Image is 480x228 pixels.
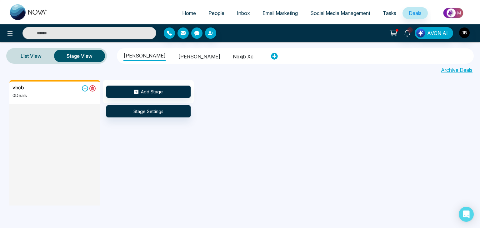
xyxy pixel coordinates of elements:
a: Deals [402,7,428,19]
img: User Avatar [459,27,470,38]
img: Nova CRM Logo [10,4,47,20]
span: Tasks [383,10,396,16]
li: nbxjb xc [233,50,253,61]
li: [PERSON_NAME] [178,50,220,61]
img: Market-place.gif [431,6,476,20]
span: Home [182,10,196,16]
a: Social Media Management [304,7,377,19]
button: Stage Settings [106,105,191,117]
button: AVON AI [415,27,453,39]
a: Archive Deals [441,66,472,74]
span: Inbox [237,10,250,16]
p: 0 Deals [12,92,30,99]
a: Inbox [231,7,256,19]
a: Home [176,7,202,19]
span: Deals [409,10,422,16]
button: Stage View [54,50,105,62]
li: [PERSON_NAME] [123,49,166,61]
a: List View [8,48,54,63]
button: Add Stage [106,86,191,98]
span: Social Media Management [310,10,370,16]
span: 6 [407,27,413,33]
a: Tasks [377,7,402,19]
div: Open Intercom Messenger [459,207,474,222]
span: Email Marketing [262,10,298,16]
span: AVON AI [427,29,448,37]
img: Lead Flow [416,29,425,37]
h5: vbcb [12,85,24,91]
a: People [202,7,231,19]
a: Email Marketing [256,7,304,19]
span: People [208,10,224,16]
a: 6 [400,27,415,38]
